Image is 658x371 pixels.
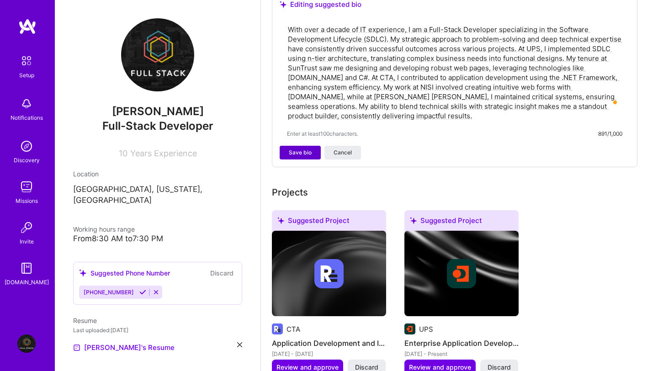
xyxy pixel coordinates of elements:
[272,210,386,234] div: Suggested Project
[102,119,213,132] span: Full-Stack Developer
[598,129,622,138] div: 891/1,000
[237,342,242,347] i: icon Close
[73,234,242,244] div: From 8:30 AM to 7:30 PM
[153,289,159,296] i: Reject
[280,146,321,159] button: Save bio
[17,218,36,237] img: Invite
[447,259,476,288] img: Company logo
[84,289,134,296] span: [PHONE_NUMBER]
[287,129,358,138] span: Enter at least 100 characters.
[17,137,36,155] img: discovery
[334,148,352,157] span: Cancel
[272,185,308,199] div: Add projects you've worked on
[410,217,417,224] i: icon SuggestedTeams
[121,18,194,91] img: User Avatar
[16,196,38,206] div: Missions
[73,105,242,118] span: [PERSON_NAME]
[19,70,34,80] div: Setup
[289,148,312,157] span: Save bio
[11,113,43,122] div: Notifications
[73,225,135,233] span: Working hours range
[17,259,36,277] img: guide book
[280,1,287,8] i: icon SuggestedTeams
[287,24,622,122] textarea: To enrich screen reader interactions, please activate Accessibility in Grammarly extension settings
[73,184,242,206] p: [GEOGRAPHIC_DATA], [US_STATE], [GEOGRAPHIC_DATA]
[17,178,36,196] img: teamwork
[18,18,37,35] img: logo
[272,337,386,349] h4: Application Development and Integration
[139,289,146,296] i: Accept
[404,337,519,349] h4: Enterprise Application Development
[17,334,36,353] img: User Avatar
[73,344,80,351] img: Resume
[272,323,283,334] img: Company logo
[79,269,87,277] i: icon SuggestedTeams
[287,324,300,334] div: CTA
[17,51,36,70] img: setup
[17,95,36,113] img: bell
[73,325,242,335] div: Last uploaded: [DATE]
[5,277,49,287] div: [DOMAIN_NAME]
[324,146,361,159] button: Cancel
[404,323,415,334] img: Company logo
[73,317,97,324] span: Resume
[79,268,170,278] div: Suggested Phone Number
[14,155,40,165] div: Discovery
[404,349,519,359] div: [DATE] - Present
[314,259,344,288] img: Company logo
[419,324,433,334] div: UPS
[15,334,38,353] a: User Avatar
[73,342,175,353] a: [PERSON_NAME]'s Resume
[272,231,386,317] img: cover
[20,237,34,246] div: Invite
[404,231,519,317] img: cover
[73,169,242,179] div: Location
[130,148,197,158] span: Years Experience
[277,217,284,224] i: icon SuggestedTeams
[272,185,308,199] div: Projects
[272,349,386,359] div: [DATE] - [DATE]
[207,268,236,278] button: Discard
[404,210,519,234] div: Suggested Project
[119,148,127,158] span: 10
